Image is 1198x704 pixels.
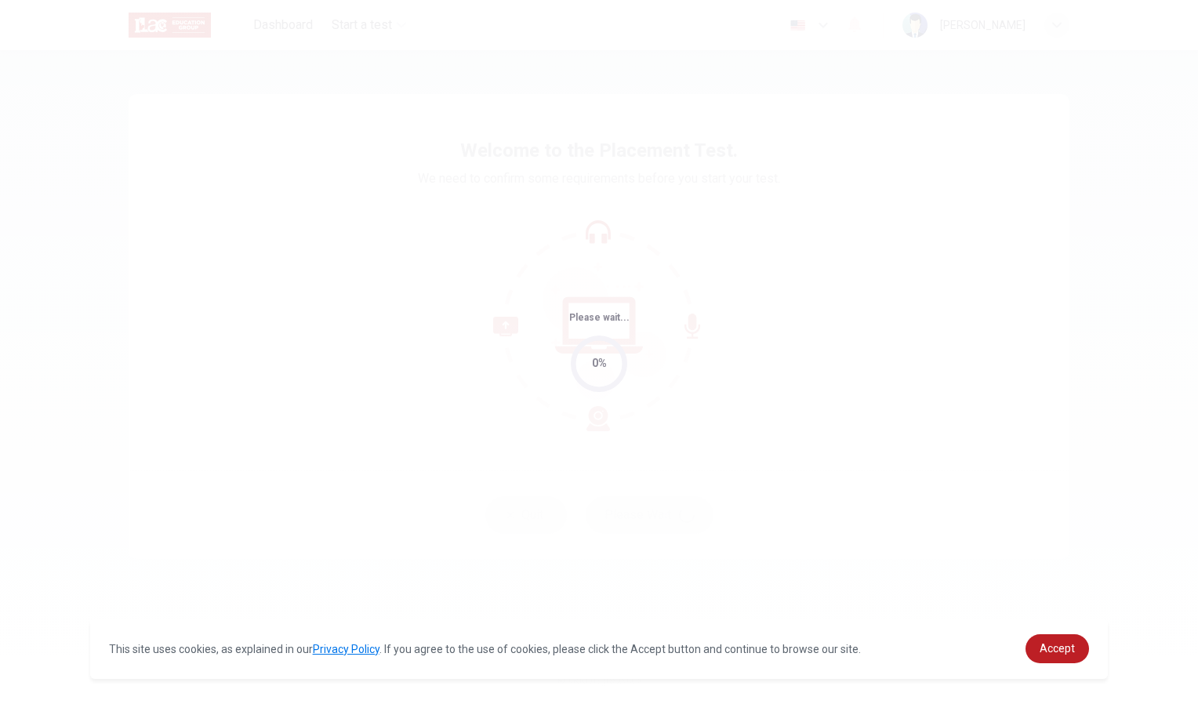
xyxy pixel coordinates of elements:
[109,643,861,655] span: This site uses cookies, as explained in our . If you agree to the use of cookies, please click th...
[1040,642,1075,655] span: Accept
[569,312,630,323] span: Please wait...
[90,619,1109,679] div: cookieconsent
[592,354,607,372] div: 0%
[313,643,379,655] a: Privacy Policy
[1026,634,1089,663] a: dismiss cookie message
